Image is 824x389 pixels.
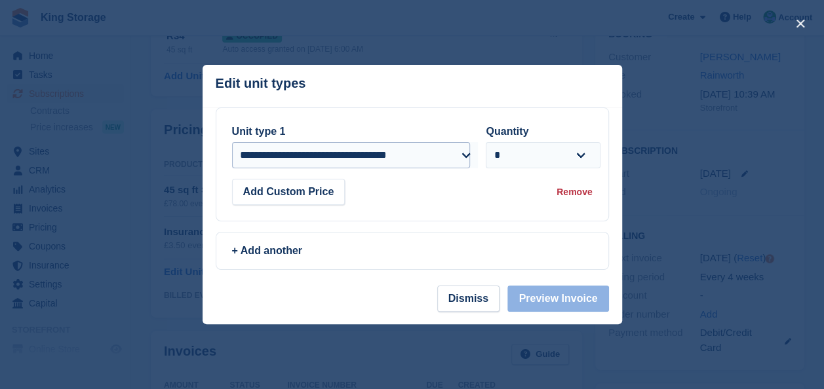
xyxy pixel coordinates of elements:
[486,126,528,137] label: Quantity
[790,13,811,34] button: close
[216,76,306,91] p: Edit unit types
[232,126,286,137] label: Unit type 1
[232,243,593,259] div: + Add another
[216,232,609,270] a: + Add another
[557,185,592,199] div: Remove
[232,179,345,205] button: Add Custom Price
[437,286,500,312] button: Dismiss
[507,286,608,312] button: Preview Invoice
